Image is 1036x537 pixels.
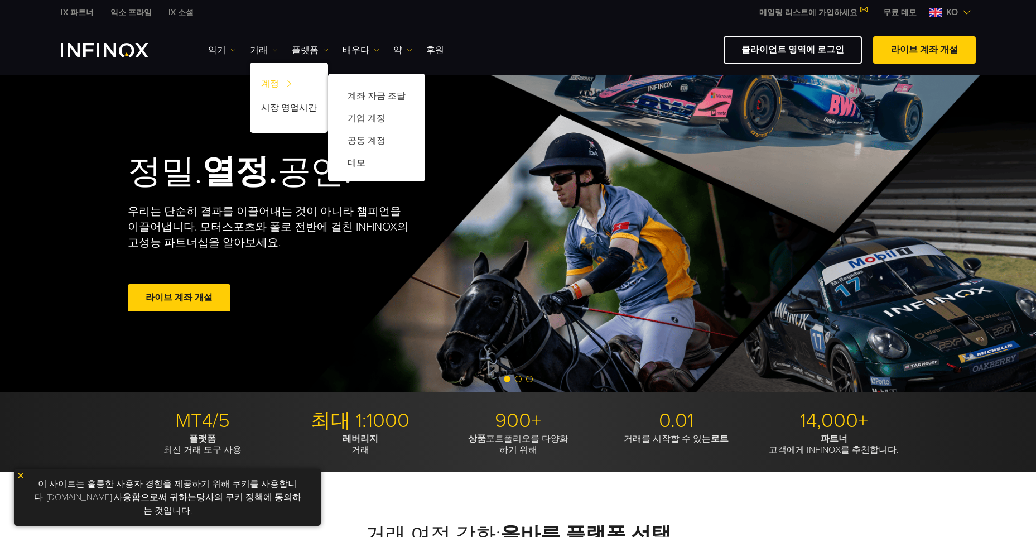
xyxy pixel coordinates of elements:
[292,44,329,57] a: 플랫폼
[208,44,236,57] a: 악기
[292,44,319,57] font: 플랫폼
[875,7,925,18] a: 인피녹스 메뉴
[343,433,378,444] strong: 레버리지
[711,433,729,444] strong: 로트
[202,152,277,192] strong: 열정.
[61,43,175,57] a: INFINOX 로고
[759,8,857,17] font: 메일링 리스트에 가입하세요
[339,152,414,174] a: 데모
[128,284,230,311] a: 라이브 계좌 개설
[601,433,751,444] p: 거래를 시작할 수 있는
[426,44,444,57] a: 후원
[942,6,962,19] span: KO
[891,44,958,55] font: 라이브 계좌 개설
[873,36,976,64] a: 라이브 계좌 개설
[261,77,279,90] font: 계정
[821,433,847,444] strong: 파트너
[52,7,102,18] a: 인피녹스
[17,472,25,480] img: 노란색 닫기 아이콘
[393,44,402,57] font: 약
[128,433,277,456] p: 최신 거래 도구 사용
[189,433,216,444] strong: 플랫폼
[724,36,862,64] a: 클라이언트 영역에 로그인
[526,376,533,382] span: 슬라이드 3으로 이동
[751,8,875,17] a: 메일링 리스트에 가입하세요
[339,130,414,152] a: 공동 계정
[160,7,202,18] a: 인피녹스
[250,44,268,57] font: 거래
[128,409,277,433] p: MT4/5
[759,409,909,433] p: 14,000+
[343,44,379,57] a: 배우다
[102,7,160,18] a: 인피녹스
[339,107,414,130] a: 기업 계정
[146,292,213,303] font: 라이브 계좌 개설
[196,492,263,503] a: 당사의 쿠키 정책
[128,152,479,193] h2: 정밀. 공연.
[250,74,328,98] a: 계정
[339,85,414,107] a: 계좌 자금 조달
[515,376,522,382] span: 슬라이드 2로 이동
[34,478,301,516] font: 이 사이트는 훌륭한 사용자 경험을 제공하기 위해 쿠키를 사용합니다. [DOMAIN_NAME] 사용함으로써 귀하는 에 동의하는 것입니다.
[444,409,593,433] p: 900+
[343,44,369,57] font: 배우다
[250,98,328,122] a: 시장 영업시간
[504,376,510,382] span: 슬라이드 1로 이동
[468,433,486,444] strong: 상품
[208,44,226,57] font: 악기
[444,433,593,456] p: 포트폴리오를 다양화 하기 위해
[128,204,409,251] p: 우리는 단순히 결과를 이끌어내는 것이 아니라 챔피언을 이끌어냅니다. 모터스포츠와 폴로 전반에 걸친 INFINOX의 고성능 파트너십을 알아보세요.
[759,433,909,456] p: 고객에게 INFINOX를 추천합니다.
[393,44,412,57] a: 약
[601,409,751,433] p: 0.01
[250,44,278,57] a: 거래
[286,409,435,433] p: 최대 1:1000
[286,433,435,456] p: 거래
